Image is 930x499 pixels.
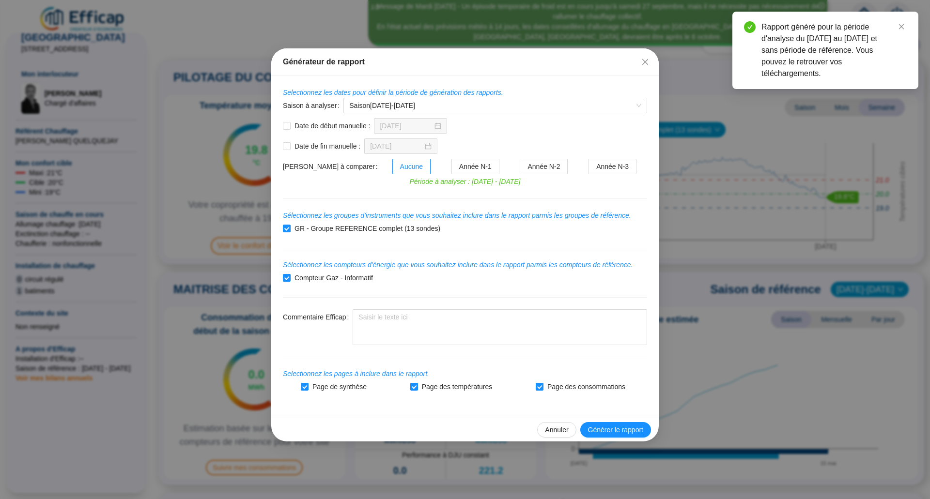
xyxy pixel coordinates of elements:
button: Annuler [537,422,576,438]
label: Commentaire Efficap [283,309,353,325]
span: Date de début manuelle : [291,121,374,131]
span: close [641,58,649,66]
span: check-circle [744,21,756,33]
button: Générer le rapport [580,422,651,438]
span: Page des consommations [543,382,629,392]
i: Selectionnez les pages à inclure dans le rapport. [283,370,429,378]
span: Générer le rapport [588,425,643,435]
span: Page des températures [418,382,496,392]
div: Rapport généré pour la période d'analyse du [DATE] au [DATE] et sans période de référence. Vous p... [761,21,907,79]
i: Sélectionnez les groupes d'instruments que vous souhaitez inclure dans le rapport parmis les grou... [283,212,631,219]
span: Aucune [400,163,423,170]
span: Annuler [545,425,568,435]
span: Page de synthèse [309,382,371,392]
span: Fermer [637,58,653,66]
div: Générateur de rapport [283,56,647,68]
a: Close [896,21,907,32]
span: Date de fin manuelle : [291,141,364,151]
i: Selectionnez les dates pour définir la période de génération des rapports. [283,89,503,96]
span: Année N-3 [596,163,629,170]
label: Saison à analyser [283,98,343,113]
textarea: Commentaire Efficap [353,309,647,345]
span: Saison [DATE]-[DATE] [349,98,641,113]
span: Année N-1 [459,163,492,170]
button: Close [637,54,653,70]
span: close [898,23,905,30]
span: Compteur Gaz - Informatif [291,273,377,283]
span: GR - Groupe REFERENCE complet (13 sondes) [291,224,444,234]
i: Période à analyser : [DATE] - [DATE] [409,178,520,185]
i: Sélectionnez les compteurs d'énergie que vous souhaitez inclure dans le rapport parmis les compte... [283,261,633,269]
label: Période à comparer [283,159,382,174]
input: Sélectionner une date [380,121,433,131]
input: Sélectionner une date [370,141,423,151]
span: Année N-2 [527,163,560,170]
